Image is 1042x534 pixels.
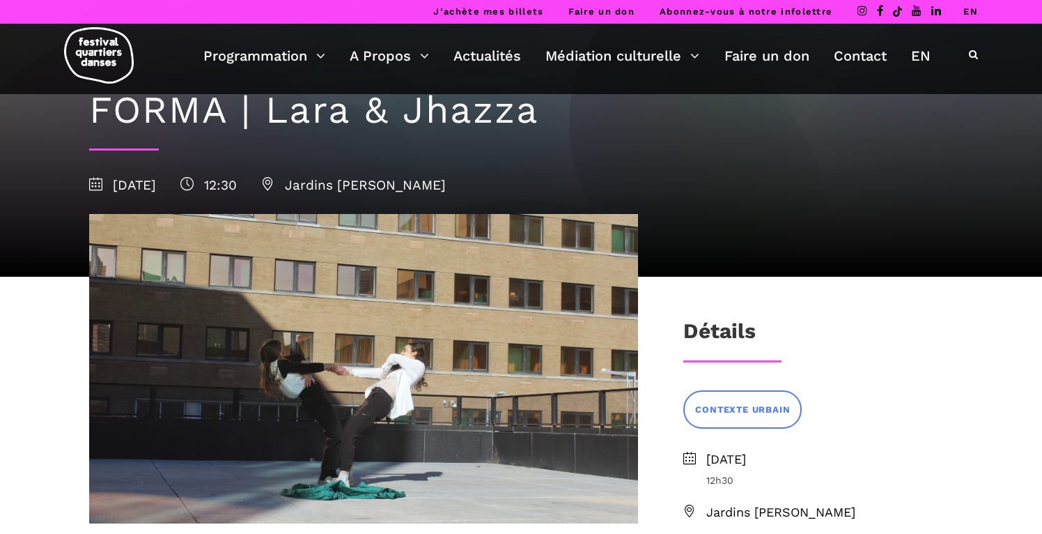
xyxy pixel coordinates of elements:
[180,177,237,193] span: 12:30
[706,473,953,488] span: 12h30
[64,27,134,84] img: logo-fqd-med
[433,6,543,17] a: J’achète mes billets
[683,390,802,429] a: CONTEXTE URBAIN
[695,403,790,418] span: CONTEXTE URBAIN
[453,44,521,68] a: Actualités
[89,88,953,133] h1: FORMA | Lara & Jhazza
[911,44,931,68] a: EN
[350,44,429,68] a: A Propos
[963,6,978,17] a: EN
[89,177,156,193] span: [DATE]
[660,6,832,17] a: Abonnez-vous à notre infolettre
[706,450,953,470] span: [DATE]
[683,319,756,353] h3: Détails
[568,6,635,17] a: Faire un don
[834,44,887,68] a: Contact
[203,44,325,68] a: Programmation
[545,44,699,68] a: Médiation culturelle
[724,44,809,68] a: Faire un don
[706,503,953,523] span: Jardins [PERSON_NAME]
[261,177,446,193] span: Jardins [PERSON_NAME]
